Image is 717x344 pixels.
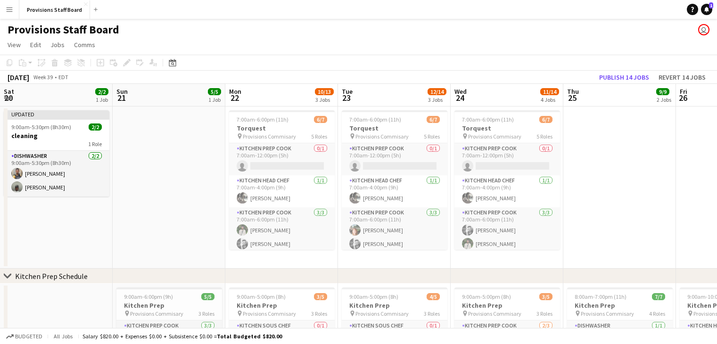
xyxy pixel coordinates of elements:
[52,333,74,340] span: All jobs
[536,310,552,317] span: 3 Roles
[4,151,109,197] app-card-role: Dishwasher2/29:00am-5:30pm (8h30m)[PERSON_NAME][PERSON_NAME]
[8,23,119,37] h1: Provisions Staff Board
[4,131,109,140] h3: cleaning
[58,74,68,81] div: EDT
[342,124,447,132] h3: Torquest
[89,123,102,131] span: 2/2
[655,71,709,83] button: Revert 14 jobs
[15,333,42,340] span: Budgeted
[2,92,14,103] span: 20
[4,39,25,51] a: View
[349,293,398,300] span: 9:00am-5:00pm (8h)
[567,301,673,310] h3: Kitchen Prep
[237,116,288,123] span: 7:00am-6:00pm (11h)
[95,88,108,95] span: 2/2
[4,110,109,197] app-job-card: Updated9:00am-5:30pm (8h30m)2/2cleaning1 RoleDishwasher2/29:00am-5:30pm (8h30m)[PERSON_NAME][PERS...
[453,92,467,103] span: 24
[462,293,511,300] span: 9:00am-5:00pm (8h)
[237,293,286,300] span: 9:00am-5:00pm (8h)
[229,143,335,175] app-card-role: Kitchen Prep Cook0/17:00am-12:00pm (5h)
[30,41,41,49] span: Edit
[229,110,335,250] app-job-card: 7:00am-6:00pm (11h)6/7Torquest Provisions Commisary5 RolesKitchen Prep Cook0/17:00am-12:00pm (5h)...
[424,133,440,140] span: 5 Roles
[5,331,44,342] button: Budgeted
[116,301,222,310] h3: Kitchen Prep
[130,310,183,317] span: Provisions Commisary
[8,73,29,82] div: [DATE]
[427,116,440,123] span: 6/7
[229,175,335,207] app-card-role: Kitchen Head Chef1/17:00am-4:00pm (9h)[PERSON_NAME]
[567,87,579,96] span: Thu
[427,293,440,300] span: 4/5
[229,301,335,310] h3: Kitchen Prep
[315,96,333,103] div: 3 Jobs
[124,293,173,300] span: 9:00am-6:00pm (9h)
[4,110,109,118] div: Updated
[314,116,327,123] span: 6/7
[19,0,90,19] button: Provisions Staff Board
[342,301,447,310] h3: Kitchen Prep
[74,41,95,49] span: Comms
[311,133,327,140] span: 5 Roles
[342,143,447,175] app-card-role: Kitchen Prep Cook0/17:00am-12:00pm (5h)
[314,293,327,300] span: 3/5
[82,333,282,340] div: Salary $820.00 + Expenses $0.00 + Subsistence $0.00 =
[540,88,559,95] span: 11/14
[228,92,241,103] span: 22
[229,124,335,132] h3: Torquest
[8,41,21,49] span: View
[355,133,409,140] span: Provisions Commisary
[208,96,221,103] div: 1 Job
[536,133,552,140] span: 5 Roles
[454,110,560,250] app-job-card: 7:00am-6:00pm (11h)6/7Torquest Provisions Commisary5 RolesKitchen Prep Cook0/17:00am-12:00pm (5h)...
[229,207,335,267] app-card-role: Kitchen Prep Cook3/37:00am-6:00pm (11h)[PERSON_NAME][PERSON_NAME]
[208,88,221,95] span: 5/5
[198,310,214,317] span: 3 Roles
[468,133,521,140] span: Provisions Commisary
[342,110,447,250] app-job-card: 7:00am-6:00pm (11h)6/7Torquest Provisions Commisary5 RolesKitchen Prep Cook0/17:00am-12:00pm (5h)...
[50,41,65,49] span: Jobs
[657,96,671,103] div: 2 Jobs
[454,124,560,132] h3: Torquest
[88,140,102,147] span: 1 Role
[15,271,88,281] div: Kitchen Prep Schedule
[428,96,446,103] div: 3 Jobs
[656,88,669,95] span: 9/9
[47,39,68,51] a: Jobs
[229,87,241,96] span: Mon
[539,116,552,123] span: 6/7
[539,293,552,300] span: 3/5
[701,4,712,15] a: 1
[581,310,634,317] span: Provisions Commisary
[201,293,214,300] span: 5/5
[575,293,626,300] span: 8:00am-7:00pm (11h)
[340,92,353,103] span: 23
[26,39,45,51] a: Edit
[342,207,447,267] app-card-role: Kitchen Prep Cook3/37:00am-6:00pm (11h)[PERSON_NAME][PERSON_NAME]
[652,293,665,300] span: 7/7
[468,310,521,317] span: Provisions Commisary
[349,116,401,123] span: 7:00am-6:00pm (11h)
[342,175,447,207] app-card-role: Kitchen Head Chef1/17:00am-4:00pm (9h)[PERSON_NAME]
[342,87,353,96] span: Tue
[355,310,409,317] span: Provisions Commisary
[243,133,296,140] span: Provisions Commisary
[698,24,709,35] app-user-avatar: Dustin Gallagher
[566,92,579,103] span: 25
[649,310,665,317] span: 4 Roles
[454,175,560,207] app-card-role: Kitchen Head Chef1/17:00am-4:00pm (9h)[PERSON_NAME]
[541,96,559,103] div: 4 Jobs
[116,87,128,96] span: Sun
[217,333,282,340] span: Total Budgeted $820.00
[462,116,514,123] span: 7:00am-6:00pm (11h)
[311,310,327,317] span: 3 Roles
[4,87,14,96] span: Sat
[595,71,653,83] button: Publish 14 jobs
[428,88,446,95] span: 12/14
[70,39,99,51] a: Comms
[709,2,713,8] span: 1
[11,123,71,131] span: 9:00am-5:30pm (8h30m)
